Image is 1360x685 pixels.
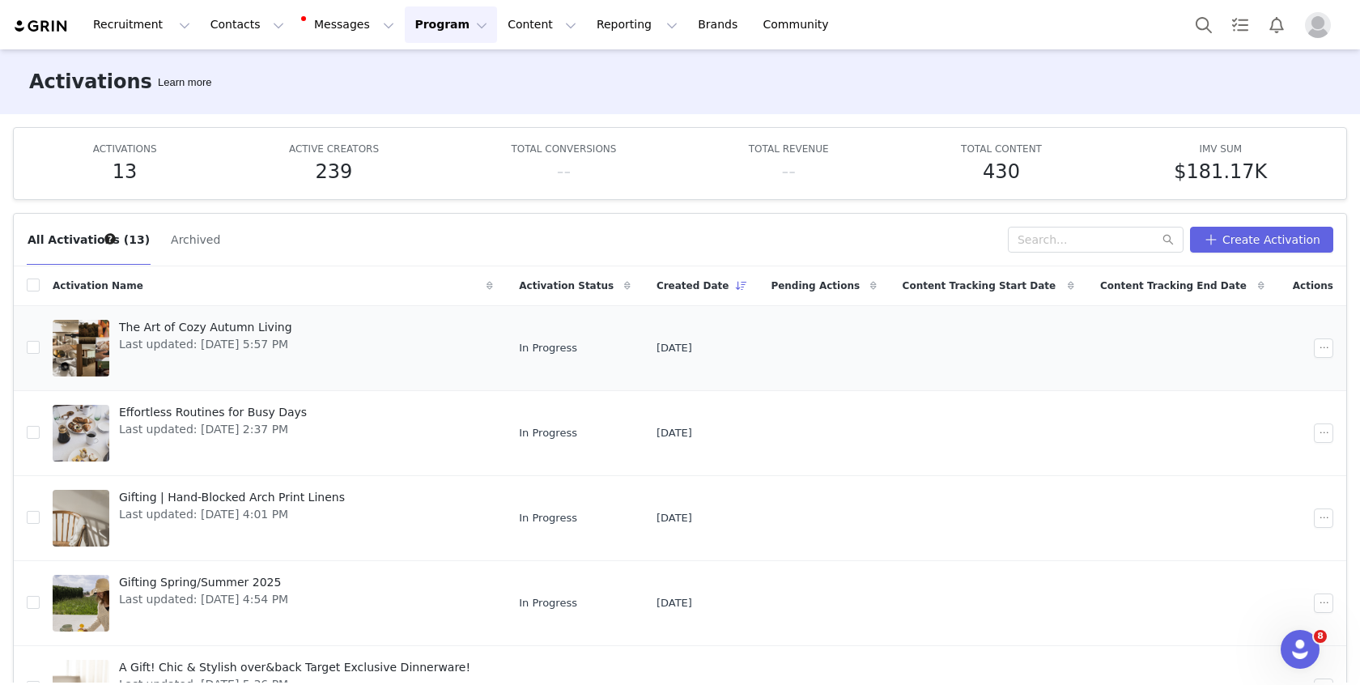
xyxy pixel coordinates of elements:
[119,421,307,438] span: Last updated: [DATE] 2:37 PM
[754,6,846,43] a: Community
[13,19,70,34] img: grin logo
[1174,157,1267,186] h5: $181.17K
[688,6,752,43] a: Brands
[119,319,292,336] span: The Art of Cozy Autumn Living
[1199,143,1242,155] span: IMV SUM
[1008,227,1184,253] input: Search...
[657,279,729,293] span: Created Date
[119,489,345,506] span: Gifting | Hand-Blocked Arch Print Linens
[519,425,577,441] span: In Progress
[657,510,692,526] span: [DATE]
[1259,6,1294,43] button: Notifications
[657,425,692,441] span: [DATE]
[53,571,493,636] a: Gifting Spring/Summer 2025Last updated: [DATE] 4:54 PM
[1186,6,1222,43] button: Search
[771,279,860,293] span: Pending Actions
[961,143,1042,155] span: TOTAL CONTENT
[749,143,829,155] span: TOTAL REVENUE
[53,401,493,466] a: Effortless Routines for Busy DaysLast updated: [DATE] 2:37 PM
[657,340,692,356] span: [DATE]
[29,67,152,96] h3: Activations
[498,6,586,43] button: Content
[289,143,379,155] span: ACTIVE CREATORS
[1305,12,1331,38] img: placeholder-profile.jpg
[557,157,571,186] h5: --
[587,6,687,43] button: Reporting
[1190,227,1333,253] button: Create Activation
[903,279,1056,293] span: Content Tracking Start Date
[511,143,616,155] span: TOTAL CONVERSIONS
[119,336,292,353] span: Last updated: [DATE] 5:57 PM
[170,227,221,253] button: Archived
[201,6,294,43] button: Contacts
[519,279,614,293] span: Activation Status
[782,157,796,186] h5: --
[113,157,138,186] h5: 13
[53,279,143,293] span: Activation Name
[27,227,151,253] button: All Activations (13)
[1281,630,1320,669] iframe: Intercom live chat
[1162,234,1174,245] i: icon: search
[519,510,577,526] span: In Progress
[119,591,288,608] span: Last updated: [DATE] 4:54 PM
[1295,12,1347,38] button: Profile
[119,574,288,591] span: Gifting Spring/Summer 2025
[1314,630,1327,643] span: 8
[103,232,117,246] div: Tooltip anchor
[519,595,577,611] span: In Progress
[119,506,345,523] span: Last updated: [DATE] 4:01 PM
[119,659,470,676] span: A Gift! Chic & Stylish over&back Target Exclusive Dinnerware!
[1100,279,1247,293] span: Content Tracking End Date
[53,316,493,381] a: The Art of Cozy Autumn LivingLast updated: [DATE] 5:57 PM
[1277,269,1346,303] div: Actions
[93,143,157,155] span: ACTIVATIONS
[519,340,577,356] span: In Progress
[83,6,200,43] button: Recruitment
[405,6,497,43] button: Program
[295,6,404,43] button: Messages
[657,595,692,611] span: [DATE]
[53,486,493,551] a: Gifting | Hand-Blocked Arch Print LinensLast updated: [DATE] 4:01 PM
[316,157,353,186] h5: 239
[1222,6,1258,43] a: Tasks
[119,404,307,421] span: Effortless Routines for Busy Days
[155,74,215,91] div: Tooltip anchor
[983,157,1020,186] h5: 430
